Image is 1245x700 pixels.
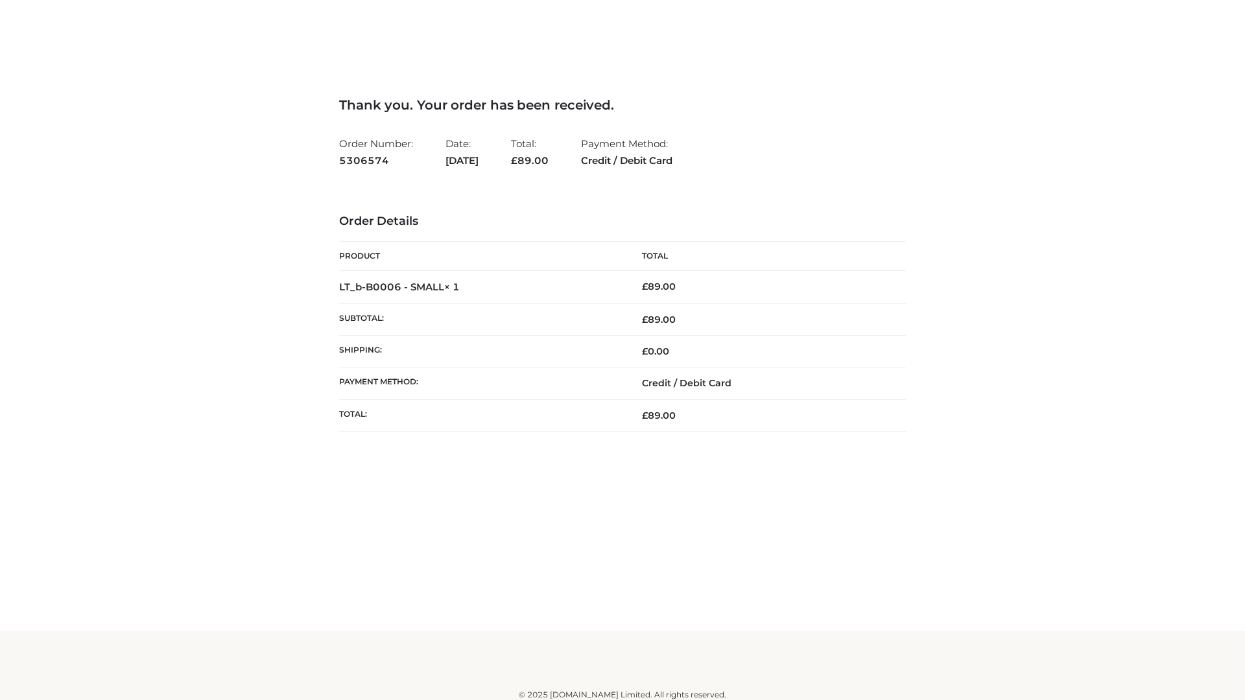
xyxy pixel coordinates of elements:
bdi: 0.00 [642,345,669,357]
h3: Thank you. Your order has been received. [339,97,906,113]
strong: Credit / Debit Card [581,152,672,169]
li: Order Number: [339,132,413,172]
th: Payment method: [339,367,622,399]
span: £ [511,154,517,167]
span: £ [642,314,648,325]
strong: 5306574 [339,152,413,169]
span: 89.00 [511,154,549,167]
th: Shipping: [339,336,622,367]
span: 89.00 [642,314,676,325]
li: Date: [445,132,479,172]
strong: [DATE] [445,152,479,169]
span: 89.00 [642,410,676,421]
span: £ [642,281,648,292]
th: Product [339,242,622,271]
th: Total [622,242,906,271]
bdi: 89.00 [642,281,676,292]
span: £ [642,345,648,357]
th: Subtotal: [339,303,622,335]
td: Credit / Debit Card [622,367,906,399]
strong: × 1 [444,281,460,293]
li: Payment Method: [581,132,672,172]
th: Total: [339,399,622,431]
span: £ [642,410,648,421]
h3: Order Details [339,215,906,229]
strong: LT_b-B0006 - SMALL [339,281,460,293]
li: Total: [511,132,549,172]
